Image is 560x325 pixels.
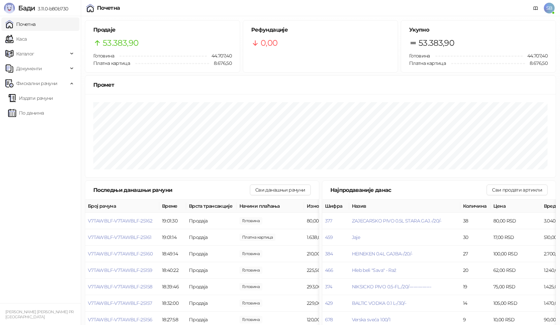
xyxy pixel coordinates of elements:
[460,246,491,262] td: 27
[88,251,153,257] span: V7TAWBLF-V7TAWBLF-25160
[460,200,491,213] th: Количина
[186,213,237,229] td: Продаја
[239,234,275,241] span: 1.638,00
[352,317,390,323] button: Verska sveća 100/1
[325,251,333,257] button: 384
[304,229,355,246] td: 1.638,00 RSD
[460,279,491,295] td: 19
[491,229,541,246] td: 17,00 RSD
[325,218,332,224] button: 377
[159,213,186,229] td: 19:01:30
[186,200,237,213] th: Врста трансакције
[251,26,390,34] h5: Рефундације
[460,229,491,246] td: 30
[304,279,355,295] td: 293,00 RSD
[159,295,186,312] td: 18:32:00
[16,77,57,90] span: Фискални рачуни
[8,106,44,120] a: По данима
[207,52,232,59] span: 44.707,40
[5,310,74,319] small: [PERSON_NAME] [PERSON_NAME] PR [GEOGRAPHIC_DATA]
[487,185,548,195] button: Сви продати артикли
[93,26,232,34] h5: Продаје
[186,229,237,246] td: Продаја
[525,59,548,67] span: 8.676,50
[88,234,151,240] button: V7TAWBLF-V7TAWBLF-25161
[93,186,250,194] div: Последњи данашњи рачуни
[322,200,349,213] th: Шифра
[85,200,159,213] th: Број рачуна
[352,267,396,273] button: Hleb beli "Sava" - Raž
[325,300,333,306] button: 429
[261,37,277,49] span: 0,00
[304,213,355,229] td: 80,00 RSD
[239,299,262,307] span: 229,00
[159,200,186,213] th: Време
[16,62,42,75] span: Документи
[8,91,53,105] a: Издати рачуни
[239,217,262,225] span: 80,00
[93,53,114,59] span: Готовина
[352,218,441,224] button: ZAJECARSKO PIVO 0.5L STARA GAJ.-/20/-
[325,234,333,240] button: 459
[491,279,541,295] td: 75,00 RSD
[159,229,186,246] td: 19:01:14
[5,32,27,46] a: Каса
[409,60,446,66] span: Платна картица
[491,246,541,262] td: 100,00 RSD
[352,284,431,290] button: NIKSICKO PIVO 0.5-FL./20/---------------
[237,200,304,213] th: Начини плаћања
[530,3,541,13] a: Документација
[304,246,355,262] td: 210,00 RSD
[523,52,548,59] span: 44.707,40
[349,200,460,213] th: Назив
[159,246,186,262] td: 18:49:14
[159,279,186,295] td: 18:39:46
[460,295,491,312] td: 14
[460,262,491,279] td: 20
[88,300,152,306] button: V7TAWBLF-V7TAWBLF-25157
[186,295,237,312] td: Продаја
[88,317,152,323] button: V7TAWBLF-V7TAWBLF-25156
[330,186,487,194] div: Најпродаваније данас
[5,17,36,31] a: Почетна
[352,234,360,240] button: Jaje
[325,267,333,273] button: 466
[35,6,68,12] span: 3.11.0-b80b730
[304,262,355,279] td: 225,50 RSD
[93,81,548,89] div: Промет
[325,317,333,323] button: 678
[186,246,237,262] td: Продаја
[491,200,541,213] th: Цена
[159,262,186,279] td: 18:40:22
[304,295,355,312] td: 229,00 RSD
[88,267,152,273] button: V7TAWBLF-V7TAWBLF-25159
[250,185,310,195] button: Сви данашњи рачуни
[88,284,152,290] button: V7TAWBLF-V7TAWBLF-25158
[419,37,454,49] span: 53.383,90
[325,284,332,290] button: 374
[4,3,15,13] img: Logo
[18,4,35,12] span: Бади
[103,37,138,49] span: 53.383,90
[88,218,152,224] button: V7TAWBLF-V7TAWBLF-25162
[239,283,262,290] span: 293,00
[352,300,406,306] button: BALTIC VODKA 0.1 L-/30/-
[209,59,232,67] span: 8.676,50
[409,26,548,34] h5: Укупно
[491,213,541,229] td: 80,00 RSD
[352,251,413,257] button: HEINEKEN 0.4L GAJBA-/20/-
[239,250,262,257] span: 210,00
[409,53,430,59] span: Готовина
